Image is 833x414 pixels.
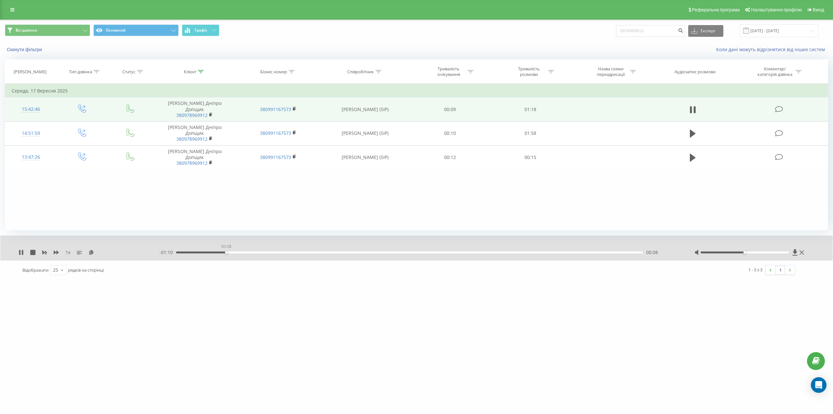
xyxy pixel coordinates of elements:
a: 1 [775,265,785,275]
span: - 01:10 [159,249,176,256]
td: [PERSON_NAME] (SIP) [320,97,410,121]
div: 00:08 [220,242,233,251]
a: 380991167573 [260,130,291,136]
td: 00:09 [410,97,490,121]
div: Тип дзвінка [69,69,92,75]
div: 25 [53,267,58,273]
div: Бізнес номер [260,69,287,75]
a: 380978969912 [176,136,208,142]
td: [PERSON_NAME] (SIP) [320,145,410,169]
td: 00:15 [490,145,571,169]
td: [PERSON_NAME] Дніпро Допщик [153,97,237,121]
div: [PERSON_NAME] [14,69,47,75]
div: 1 - 3 з 3 [748,266,762,273]
button: Графік [182,24,219,36]
td: [PERSON_NAME] Дніпро Допщик [153,145,237,169]
span: Всі дзвінки [16,28,37,33]
span: Вихід [813,7,824,12]
td: 01:18 [490,97,571,121]
div: Тривалість очікування [431,66,466,77]
div: 13:47:26 [12,151,50,164]
div: Назва схеми переадресації [594,66,628,77]
span: Відображати [22,267,48,273]
div: Accessibility label [744,251,746,254]
div: Клієнт [184,69,196,75]
a: 380991167573 [260,106,291,112]
td: 00:12 [410,145,490,169]
span: 00:08 [646,249,658,256]
div: Accessibility label [225,251,228,254]
td: [PERSON_NAME] (SIP) [320,121,410,145]
button: Експорт [688,25,723,37]
span: рядків на сторінці [68,267,104,273]
a: 380978969912 [176,112,208,118]
div: 14:51:59 [12,127,50,140]
td: 00:10 [410,121,490,145]
div: Аудіозапис розмови [675,69,716,75]
td: [PERSON_NAME] Дніпро Допщик [153,121,237,145]
div: Співробітник [347,69,374,75]
input: Пошук за номером [616,25,685,37]
div: Open Intercom Messenger [811,377,826,393]
div: Статус [122,69,135,75]
a: 380978969912 [176,160,208,166]
div: Коментар/категорія дзвінка [756,66,794,77]
a: Коли дані можуть відрізнятися вiд інших систем [716,46,828,52]
td: 01:58 [490,121,571,145]
button: Основний [93,24,179,36]
span: Реферальна програма [692,7,740,12]
button: Скинути фільтри [5,47,45,52]
span: 1 x [65,249,70,256]
td: Середа, 17 Вересня 2025 [5,84,828,97]
div: Тривалість розмови [512,66,546,77]
span: Графік [195,28,207,33]
a: 380991167573 [260,154,291,160]
div: 15:42:46 [12,103,50,116]
span: Налаштування профілю [751,7,802,12]
button: Всі дзвінки [5,24,90,36]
